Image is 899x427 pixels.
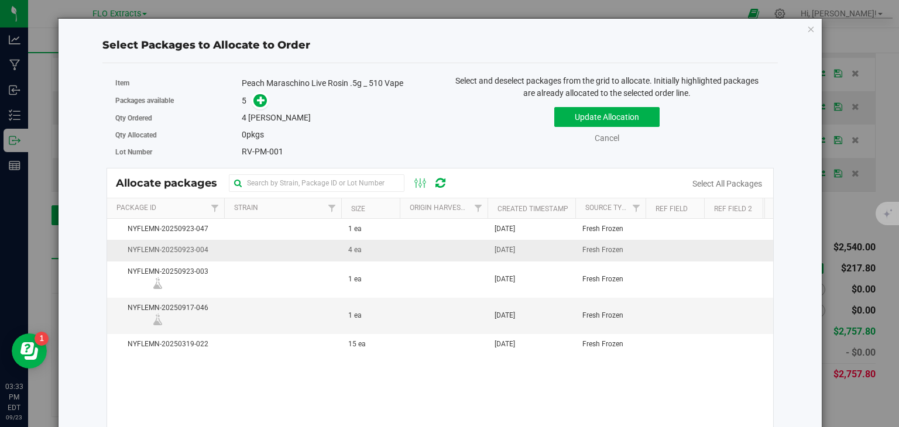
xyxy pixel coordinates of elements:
span: Fresh Frozen [582,223,623,235]
span: NYFLEMN-20250923-004 [114,245,217,256]
span: [DATE] [495,339,515,350]
label: Packages available [115,95,242,106]
span: 4 ea [348,245,362,256]
span: [DATE] [495,245,515,256]
span: Fresh Frozen [582,310,623,321]
span: Fresh Frozen [582,339,623,350]
a: Created Timestamp [497,205,568,213]
span: 1 ea [348,223,362,235]
span: 0 [242,130,246,139]
label: Item [115,78,242,88]
a: Package Id [116,204,156,212]
span: NYFLEMN-20250917-046 [114,302,217,329]
a: Ref Field [656,205,688,213]
div: Peach Maraschino Live Rosin .5g _ 510 Vape [242,77,431,89]
div: Lab Sample [150,277,181,289]
a: Size [351,205,365,213]
a: Cancel [595,133,619,143]
span: Fresh Frozen [582,245,623,256]
a: Source Type [585,204,630,212]
input: Search by Strain, Package ID or Lot Number [229,174,404,192]
a: Filter [468,198,488,218]
span: [PERSON_NAME] [248,113,311,122]
span: NYFLEMN-20250319-022 [114,339,217,350]
span: Select and deselect packages from the grid to allocate. Initially highlighted packages are alread... [455,76,759,98]
a: Strain [234,204,258,212]
span: [DATE] [495,274,515,285]
iframe: Resource center [12,333,47,369]
span: RV-PM-001 [242,147,283,156]
span: 1 ea [348,274,362,285]
button: Update Allocation [554,107,660,127]
span: NYFLEMN-20250923-003 [114,266,217,292]
span: [DATE] [495,310,515,321]
span: 4 [242,113,246,122]
span: Fresh Frozen [582,274,623,285]
span: 15 ea [348,339,366,350]
div: Select Packages to Allocate to Order [102,37,778,53]
a: Filter [322,198,341,218]
div: Lab Sample [150,314,181,325]
a: Ref Field 2 [714,205,752,213]
label: Lot Number [115,147,242,157]
span: [DATE] [495,223,515,235]
a: Filter [626,198,646,218]
a: Origin Harvests [410,204,469,212]
a: Filter [205,198,224,218]
label: Qty Allocated [115,130,242,140]
span: NYFLEMN-20250923-047 [114,223,217,235]
span: 1 ea [348,310,362,321]
span: Allocate packages [116,177,229,190]
iframe: Resource center unread badge [35,332,49,346]
a: Select All Packages [692,179,762,188]
span: pkgs [242,130,264,139]
span: 5 [242,96,246,105]
label: Qty Ordered [115,113,242,123]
